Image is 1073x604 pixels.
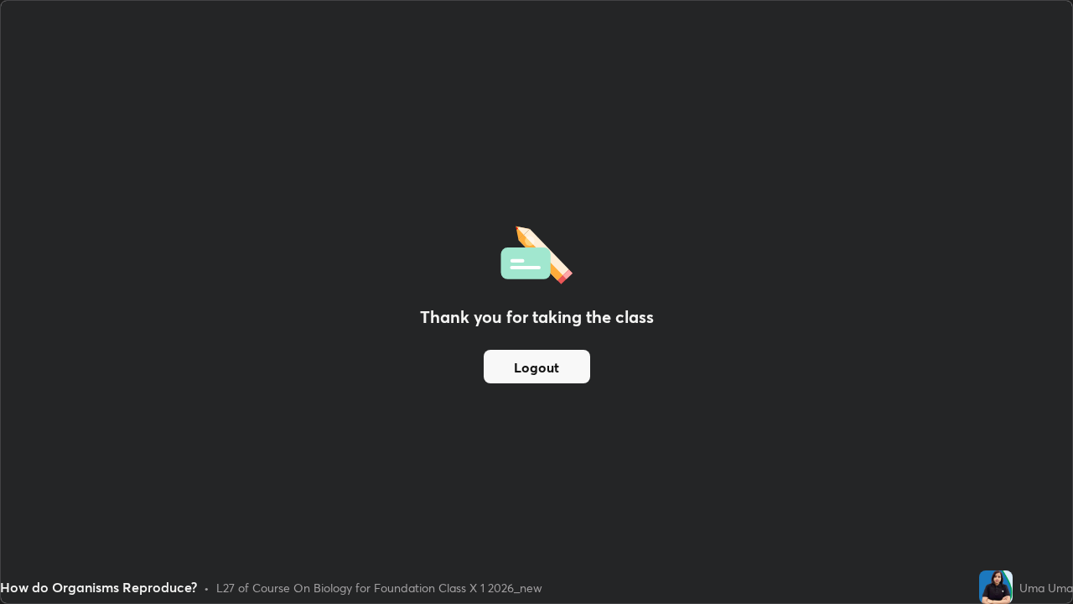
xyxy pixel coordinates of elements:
button: Logout [484,350,590,383]
div: • [204,579,210,596]
img: 777e39fddbb045bfa7166575ce88b650.jpg [979,570,1013,604]
h2: Thank you for taking the class [420,305,654,330]
div: Uma Uma [1019,579,1073,596]
img: offlineFeedback.1438e8b3.svg [500,221,573,284]
div: L27 of Course On Biology for Foundation Class X 1 2026_new [216,579,542,596]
